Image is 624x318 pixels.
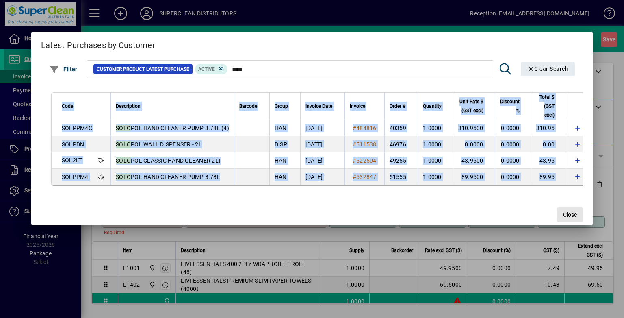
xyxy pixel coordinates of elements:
span: DISP [275,141,287,148]
td: 1.0000 [418,120,453,136]
a: #532847 [350,172,379,181]
td: 0.0000 [453,136,495,152]
td: 1.0000 [418,152,453,169]
a: #522504 [350,156,379,165]
span: HAN [275,125,287,131]
span: Discount % [500,97,520,115]
span: SOLPPM4 [62,174,89,180]
td: 51555 [384,169,418,185]
mat-chip: Product Activation Status: Active [195,64,227,74]
em: SOLO [116,141,131,148]
div: Total $ (GST excl) [536,93,562,120]
a: #484816 [350,124,379,133]
div: Discount % [500,97,527,115]
span: POL WALL DISPENSER - 2L [116,141,202,148]
span: 532847 [356,174,377,180]
em: SOLO [116,125,131,131]
div: Unit Rate $ (GST excl) [458,97,491,115]
td: [DATE] [300,120,344,136]
button: Filter [48,62,80,76]
div: Barcode [239,102,264,111]
button: Close [557,207,583,222]
span: Close [563,211,577,219]
td: 0.00 [531,136,566,152]
span: # [353,141,356,148]
td: 40359 [384,120,418,136]
div: Code [62,102,106,111]
div: Invoice [350,102,379,111]
td: 89.95 [531,169,566,185]
span: POL CLASSIC HAND CLEANER 2LT [116,157,221,164]
div: Order # [390,102,413,111]
span: Group [275,102,288,111]
span: 522504 [356,157,377,164]
span: Invoice [350,102,365,111]
td: 0.0000 [495,136,531,152]
div: Group [275,102,295,111]
span: SOL2LT [62,157,82,163]
td: [DATE] [300,152,344,169]
td: 46976 [384,136,418,152]
span: Customer Product Latest Purchase [97,65,189,73]
td: 49255 [384,152,418,169]
td: 310.9500 [453,120,495,136]
td: 0.0000 [495,169,531,185]
span: HAN [275,174,287,180]
span: Barcode [239,102,257,111]
a: #511538 [350,140,379,149]
span: Active [198,66,215,72]
td: 0.0000 [495,152,531,169]
em: SOLO [116,157,131,164]
em: SOLO [116,174,131,180]
span: Total $ (GST excl) [536,93,555,120]
span: SOLPPM4C [62,125,92,131]
span: Order # [390,102,405,111]
td: 1.0000 [418,169,453,185]
span: Description [116,102,141,111]
td: 43.95 [531,152,566,169]
span: 484816 [356,125,377,131]
span: Unit Rate $ (GST excl) [458,97,483,115]
span: POL HAND CLEANER PUMP 3.78L [116,174,220,180]
span: # [353,174,356,180]
div: Invoice Date [305,102,340,111]
span: Filter [50,66,78,72]
span: # [353,157,356,164]
td: 43.9500 [453,152,495,169]
span: Code [62,102,73,111]
td: [DATE] [300,136,344,152]
span: Quantity [423,102,442,111]
td: 310.95 [531,120,566,136]
td: [DATE] [300,169,344,185]
span: Clear Search [527,65,569,72]
span: SOLPDN [62,141,84,148]
span: HAN [275,157,287,164]
span: # [353,125,356,131]
td: 89.9500 [453,169,495,185]
h2: Latest Purchases by Customer [31,32,593,55]
div: Quantity [423,102,449,111]
span: Invoice Date [305,102,332,111]
span: POL HAND CLEANER PUMP 3.78L (4) [116,125,229,131]
span: 511538 [356,141,377,148]
td: 0.0000 [495,120,531,136]
div: Description [116,102,229,111]
button: Clear [521,62,575,76]
td: 1.0000 [418,136,453,152]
